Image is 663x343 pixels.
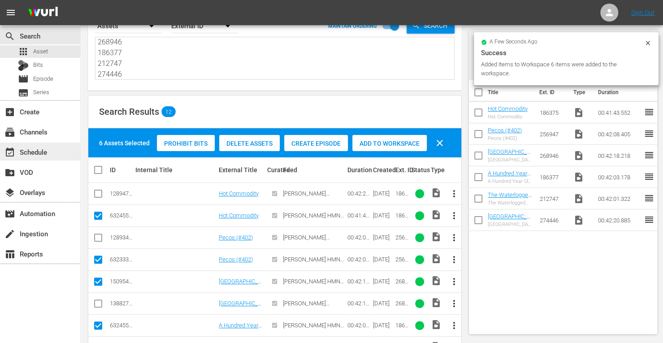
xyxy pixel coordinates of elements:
[219,234,253,241] a: Pecos (#402)
[110,278,133,285] div: 150954291
[395,212,408,226] span: 186375
[430,297,441,308] span: Video
[33,47,48,56] span: Asset
[443,271,465,292] button: more_vert
[283,190,330,204] span: [PERSON_NAME] Flipping Nation FYI
[373,256,393,263] div: [DATE]
[644,128,654,139] span: reorder
[33,74,53,83] span: Episode
[395,190,408,204] span: 186375
[430,166,441,174] div: Type
[110,212,133,219] div: 63245590
[18,87,29,98] span: Series
[430,231,441,242] span: Video
[594,188,644,209] td: 00:42:01.322
[488,170,531,190] a: A Hundred Year Old Can of Worms
[573,129,584,139] span: Video
[568,80,593,105] th: Type
[4,147,15,158] span: Schedule
[352,140,427,147] span: Add to Workspace
[373,234,393,241] div: [DATE]
[449,188,459,199] span: more_vert
[430,253,441,264] span: Video
[347,166,370,174] div: Duration
[219,322,262,342] a: A Hundred Year Old Can of Worms
[488,221,533,227] div: [GEOGRAPHIC_DATA]: Montcalm
[449,320,459,331] span: more_vert
[98,39,454,80] textarea: 186375 256947 268946 186377 212747 274446
[443,205,465,226] button: more_vert
[644,193,654,204] span: reorder
[5,7,16,18] span: menu
[267,166,281,174] div: Curated
[395,322,408,335] span: 186377
[373,278,393,285] div: [DATE]
[443,227,465,248] button: more_vert
[219,212,259,219] a: Hot Commodity
[347,234,370,241] div: 00:42:08.359
[594,166,644,188] td: 00:42:03.178
[219,166,264,174] div: External Title
[18,74,29,84] span: Episode
[573,172,584,182] span: Video
[99,139,150,148] div: 6 Assets Selected
[395,166,409,174] div: Ext. ID
[593,80,646,105] th: Duration
[373,190,393,197] div: [DATE]
[283,256,344,269] span: [PERSON_NAME] HMN ANY-FORM AETV
[449,276,459,287] span: more_vert
[4,249,15,260] span: Reports
[488,200,533,206] div: The Waterlogged Cabin
[219,278,262,291] a: [GEOGRAPHIC_DATA]: Beechmont
[219,140,280,147] span: Delete Assets
[171,13,238,39] div: External ID
[420,17,455,34] span: Search
[110,300,133,307] div: 138827276
[488,178,533,184] div: A Hundred Year Old Can of Worms
[4,229,15,239] span: Ingestion
[449,298,459,309] span: more_vert
[33,88,49,97] span: Series
[536,209,569,231] td: 274446
[534,80,568,105] th: Ext. ID
[373,166,393,174] div: Created
[573,150,584,161] span: Video
[284,140,348,147] span: Create Episode
[443,249,465,270] button: more_vert
[430,209,441,220] span: Video
[407,17,455,34] button: Search
[157,135,215,151] button: Prohibit Bits
[110,166,133,174] div: ID
[573,107,584,118] span: Video
[395,256,408,269] span: 256947
[4,127,15,138] span: Channels
[284,135,348,151] button: Create Episode
[4,208,15,219] span: Automation
[395,234,408,247] span: 256947
[488,191,532,205] a: The Waterlogged Cabin
[434,138,445,148] span: clear
[573,215,584,226] span: Video
[373,300,393,307] div: [DATE]
[481,48,651,58] div: Success
[430,275,441,286] span: Video
[644,107,654,117] span: reorder
[283,322,344,335] span: [PERSON_NAME] HMN ANY-FORM FYI
[594,123,644,145] td: 00:42:08.405
[4,167,15,178] span: create_new_folder
[110,256,133,263] div: 63233310
[536,188,569,209] td: 212747
[449,254,459,265] span: more_vert
[443,315,465,336] button: more_vert
[644,171,654,182] span: reorder
[395,300,408,313] span: 268946
[488,80,534,105] th: Title
[219,190,259,197] a: Hot Commodity
[283,278,344,291] span: [PERSON_NAME] HMN ANY-FORM AETV
[449,210,459,221] span: more_vert
[283,166,344,174] div: Feed
[347,190,370,197] div: 00:42:21.572
[488,157,533,163] div: [GEOGRAPHIC_DATA]: Beechmont
[594,209,644,231] td: 00:42:20.885
[488,213,531,226] a: [GEOGRAPHIC_DATA]: Montcalm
